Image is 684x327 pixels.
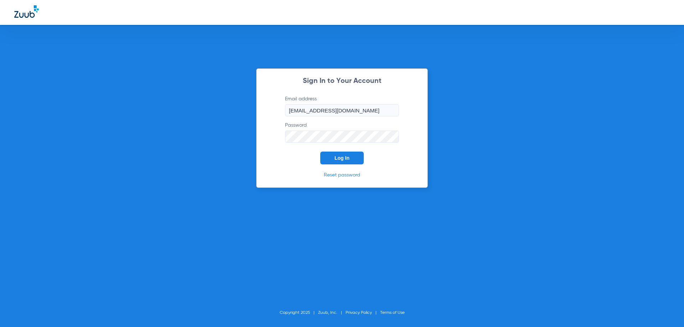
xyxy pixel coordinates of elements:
[346,311,372,315] a: Privacy Policy
[285,104,399,116] input: Email address
[335,155,349,161] span: Log In
[318,309,346,316] li: Zuub, Inc.
[320,152,364,164] button: Log In
[274,78,410,85] h2: Sign In to Your Account
[285,122,399,143] label: Password
[285,95,399,116] label: Email address
[14,5,39,18] img: Zuub Logo
[648,293,684,327] iframe: Chat Widget
[380,311,405,315] a: Terms of Use
[280,309,318,316] li: Copyright 2025
[324,173,360,178] a: Reset password
[285,131,399,143] input: Password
